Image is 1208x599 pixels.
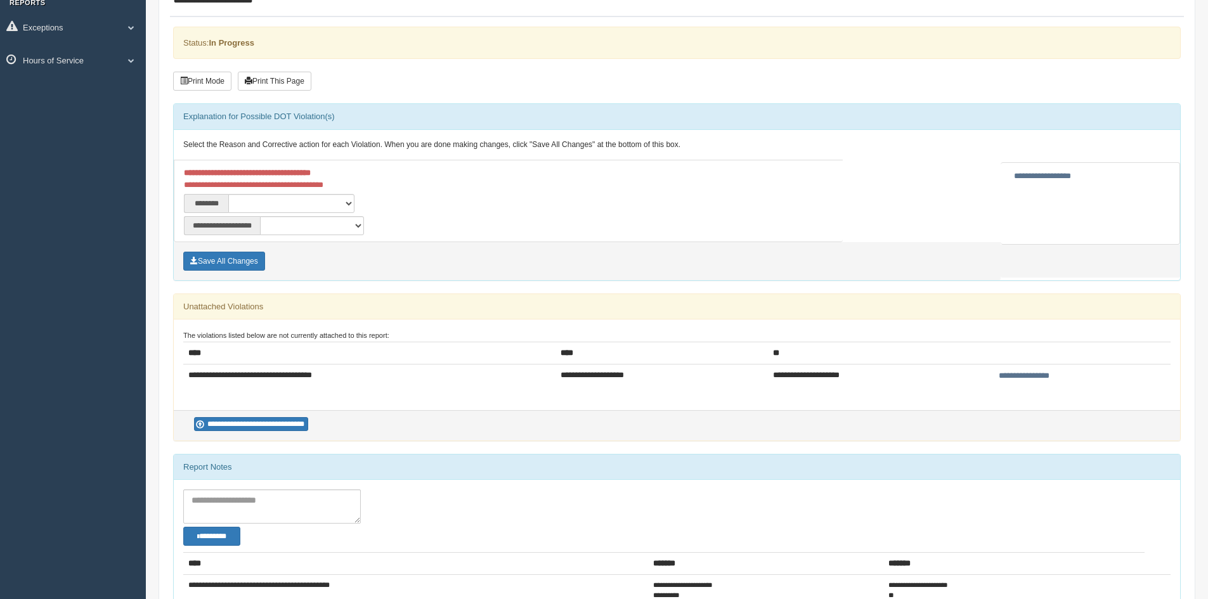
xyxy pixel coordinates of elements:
div: Explanation for Possible DOT Violation(s) [174,104,1180,129]
button: Print This Page [238,72,311,91]
div: Select the Reason and Corrective action for each Violation. When you are done making changes, cli... [174,130,1180,160]
div: Unattached Violations [174,294,1180,319]
small: The violations listed below are not currently attached to this report: [183,332,389,339]
button: Change Filter Options [183,527,240,546]
button: Print Mode [173,72,231,91]
div: Report Notes [174,454,1180,480]
strong: In Progress [209,38,254,48]
button: Save [183,252,265,271]
div: Status: [173,27,1181,59]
